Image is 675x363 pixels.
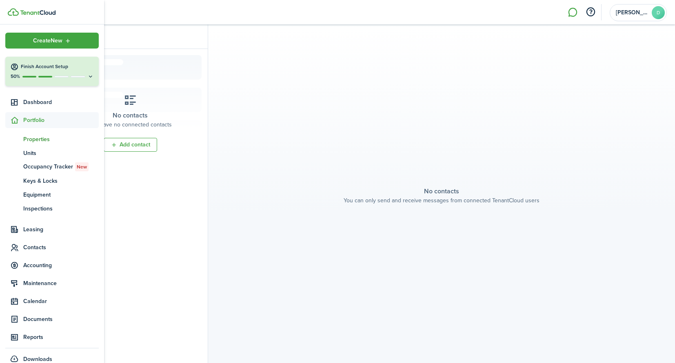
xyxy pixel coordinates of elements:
placeholder-title: No contacts [113,111,148,120]
span: Properties [23,135,99,144]
button: Open resource center [584,5,597,19]
span: Create New [33,38,62,44]
img: TenantCloud [8,8,19,16]
span: Units [23,149,99,157]
p: 50% [10,73,20,80]
span: Daniel [616,10,648,15]
span: Keys & Locks [23,177,99,185]
a: Inspections [5,201,99,215]
a: Reports [5,329,99,345]
span: Reports [23,333,99,341]
span: Maintenance [23,279,99,288]
img: TenantCloud [20,10,56,15]
span: Occupancy Tracker [23,162,99,171]
avatar-text: D [652,6,665,19]
a: Properties [5,132,99,146]
placeholder-description: You have no connected contacts [89,120,172,129]
span: Equipment [23,190,99,199]
placeholder-description: You can only send and receive messages from connected TenantCloud users [344,196,540,205]
button: Open menu [5,33,99,49]
span: Documents [23,315,99,323]
a: Add contact [104,138,157,152]
span: Calendar [23,297,99,305]
a: Units [5,146,99,160]
span: Inspections [23,204,99,213]
h4: Finish Account Setup [21,63,94,70]
span: Dashboard [23,98,99,106]
span: Accounting [23,261,99,270]
a: Occupancy TrackerNew [5,160,99,174]
span: New [77,163,87,170]
a: Equipment [5,188,99,201]
input: search [53,24,208,49]
button: Finish Account Setup50% [5,57,99,86]
span: Leasing [23,225,99,234]
placeholder-title: No contacts [424,186,459,196]
a: Dashboard [5,94,99,110]
a: Keys & Locks [5,174,99,188]
span: Portfolio [23,116,99,124]
span: Contacts [23,243,99,252]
